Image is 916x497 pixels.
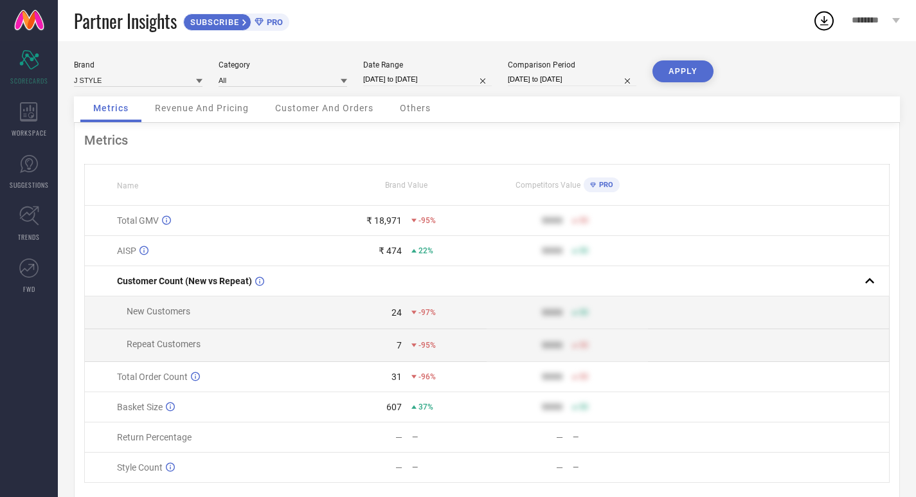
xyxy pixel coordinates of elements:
div: 9999 [542,307,562,318]
span: 50 [579,341,588,350]
div: 9999 [542,340,562,350]
input: Select date range [363,73,492,86]
a: SUBSCRIBEPRO [183,10,289,31]
span: FWD [23,284,35,294]
span: -97% [418,308,436,317]
span: Others [400,103,431,113]
span: PRO [264,17,283,27]
div: ₹ 18,971 [366,215,402,226]
div: 9999 [542,372,562,382]
div: 607 [386,402,402,412]
span: 50 [579,372,588,381]
span: Return Percentage [117,432,192,442]
span: 37% [418,402,433,411]
div: Open download list [813,9,836,32]
span: PRO [596,181,613,189]
span: Total GMV [117,215,159,226]
div: — [573,463,647,472]
div: 9999 [542,402,562,412]
div: — [395,462,402,473]
div: — [573,433,647,442]
div: Date Range [363,60,492,69]
span: Revenue And Pricing [155,103,249,113]
div: Brand [74,60,202,69]
span: -96% [418,372,436,381]
div: — [395,432,402,442]
div: 31 [391,372,402,382]
div: Comparison Period [508,60,636,69]
span: 50 [579,402,588,411]
div: — [412,433,487,442]
span: 50 [579,308,588,317]
span: 50 [579,246,588,255]
span: SCORECARDS [10,76,48,86]
div: 9999 [542,246,562,256]
div: 7 [397,340,402,350]
button: APPLY [652,60,714,82]
div: Metrics [84,132,890,148]
span: SUGGESTIONS [10,180,49,190]
span: SUBSCRIBE [184,17,242,27]
span: -95% [418,341,436,350]
span: Style Count [117,462,163,473]
div: — [556,462,563,473]
span: Name [117,181,138,190]
span: WORKSPACE [12,128,47,138]
div: ₹ 474 [379,246,402,256]
span: Metrics [93,103,129,113]
span: Basket Size [117,402,163,412]
span: AISP [117,246,136,256]
span: Customer Count (New vs Repeat) [117,276,252,286]
span: Customer And Orders [275,103,373,113]
span: Competitors Value [516,181,580,190]
span: TRENDS [18,232,40,242]
div: 9999 [542,215,562,226]
div: — [412,463,487,472]
span: New Customers [127,306,190,316]
div: 24 [391,307,402,318]
span: Total Order Count [117,372,188,382]
span: -95% [418,216,436,225]
span: Partner Insights [74,8,177,34]
span: Repeat Customers [127,339,201,349]
span: 22% [418,246,433,255]
div: Category [219,60,347,69]
div: — [556,432,563,442]
span: Brand Value [385,181,427,190]
span: 50 [579,216,588,225]
input: Select comparison period [508,73,636,86]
